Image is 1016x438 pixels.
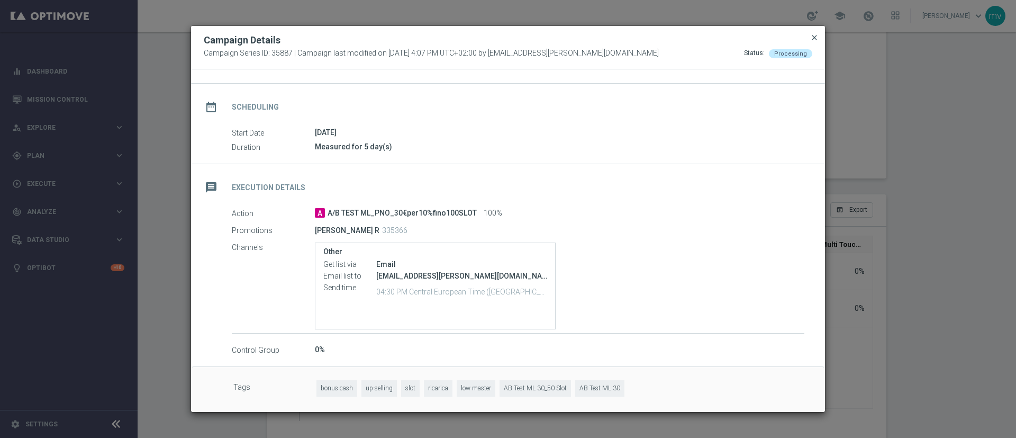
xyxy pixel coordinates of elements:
[323,247,547,256] label: Other
[401,380,420,397] span: slot
[232,142,315,152] label: Duration
[382,226,407,235] p: 335366
[376,286,547,297] p: 04:30 PM Central European Time ([GEOGRAPHIC_DATA]) (UTC +02:00)
[315,141,804,152] div: Measured for 5 day(s)
[202,178,221,197] i: message
[204,49,659,58] span: Campaign Series ID: 35887 | Campaign last modified on [DATE] 4:07 PM UTC+02:00 by [EMAIL_ADDRESS]...
[315,127,804,138] div: [DATE]
[575,380,624,397] span: AB Test ML 30
[810,33,819,42] span: close
[323,260,376,270] label: Get list via
[744,49,765,58] div: Status:
[484,209,502,218] span: 100%
[323,283,376,293] label: Send time
[315,208,325,218] span: A
[774,50,807,57] span: Processing
[232,226,315,235] label: Promotions
[361,380,397,397] span: up-selling
[233,380,316,397] label: Tags
[315,344,804,355] div: 0%
[232,128,315,138] label: Start Date
[232,209,315,218] label: Action
[376,259,547,270] div: Email
[328,209,477,218] span: A/B TEST ML_PNO_30€per10%fino100SLOT
[457,380,495,397] span: low master
[376,271,547,281] div: [EMAIL_ADDRESS][PERSON_NAME][DOMAIN_NAME]
[316,380,357,397] span: bonus cash
[204,34,280,47] h2: Campaign Details
[323,272,376,281] label: Email list to
[424,380,452,397] span: ricarica
[315,226,379,235] p: [PERSON_NAME] R
[500,380,571,397] span: AB Test ML 30_50 Slot
[202,97,221,117] i: date_range
[769,49,812,57] colored-tag: Processing
[232,102,279,112] h2: Scheduling
[232,183,305,193] h2: Execution Details
[232,345,315,355] label: Control Group
[232,243,315,252] label: Channels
